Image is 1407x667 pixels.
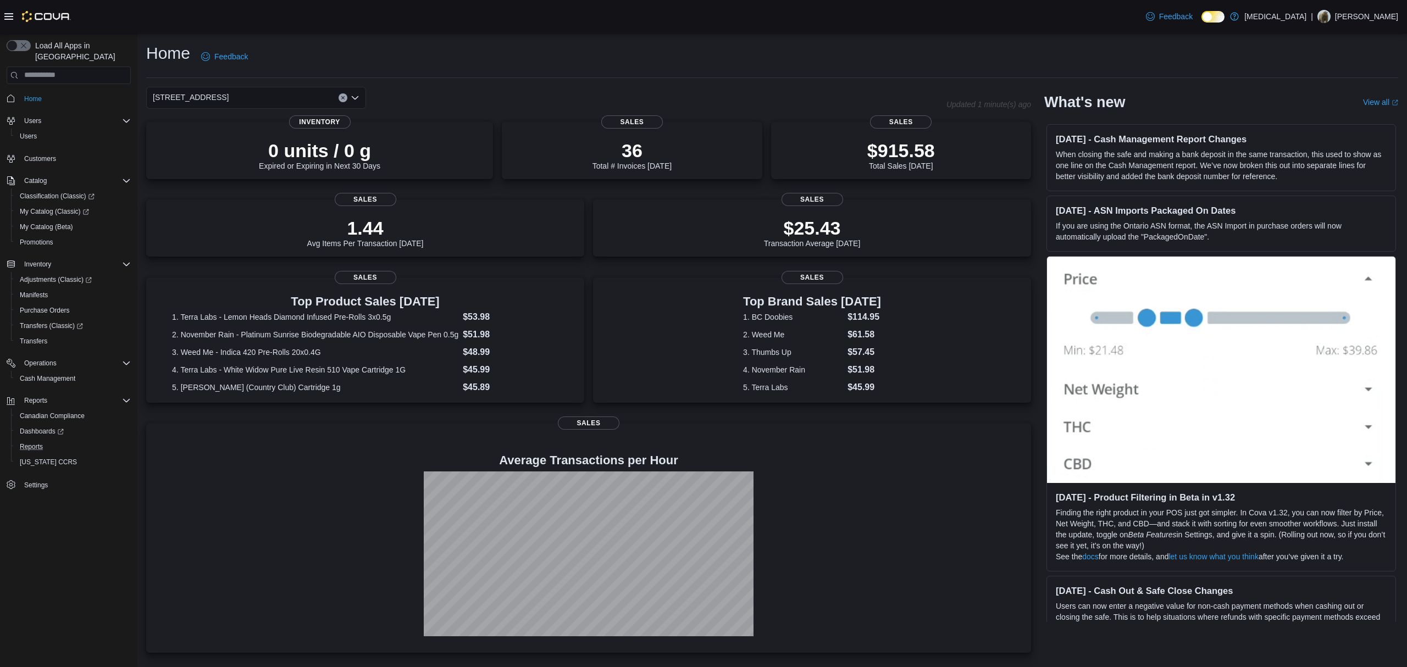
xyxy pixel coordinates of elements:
span: Transfers [20,337,47,346]
dd: $53.98 [463,310,558,324]
span: Classification (Classic) [15,190,131,203]
span: Sales [601,115,663,129]
span: Settings [20,477,131,491]
dt: 2. Weed Me [743,329,843,340]
span: Customers [24,154,56,163]
p: 1.44 [307,217,424,239]
button: Users [11,129,135,144]
button: Catalog [20,174,51,187]
div: Expired or Expiring in Next 30 Days [259,140,380,170]
button: Promotions [11,235,135,250]
p: [PERSON_NAME] [1335,10,1398,23]
span: Users [20,132,37,141]
span: My Catalog (Beta) [20,223,73,231]
p: Finding the right product in your POS just got simpler. In Cova v1.32, you can now filter by Pric... [1056,507,1387,551]
span: Transfers (Classic) [20,321,83,330]
p: 0 units / 0 g [259,140,380,162]
dt: 1. Terra Labs - Lemon Heads Diamond Infused Pre-Rolls 3x0.5g [172,312,458,323]
button: Transfers [11,333,135,349]
span: Reports [24,396,47,405]
a: Transfers [15,335,52,348]
button: Users [20,114,46,127]
span: Manifests [15,288,131,302]
p: If you are using the Ontario ASN format, the ASN Import in purchase orders will now automatically... [1056,220,1387,242]
a: Adjustments (Classic) [11,272,135,287]
span: Home [24,95,42,103]
div: Aaron Featherstone [1317,10,1331,23]
a: Reports [15,440,47,453]
dt: 3. Thumbs Up [743,347,843,358]
a: My Catalog (Classic) [11,204,135,219]
dd: $51.98 [847,363,881,376]
button: Cash Management [11,371,135,386]
span: Feedback [214,51,248,62]
span: Catalog [20,174,131,187]
h3: [DATE] - Cash Management Report Changes [1056,134,1387,144]
a: Dashboards [15,425,68,438]
span: Sales [782,271,843,284]
dd: $45.89 [463,381,558,394]
h2: What's new [1044,93,1125,111]
div: Total # Invoices [DATE] [592,140,672,170]
span: My Catalog (Beta) [15,220,131,234]
a: Purchase Orders [15,304,74,317]
button: Clear input [339,93,347,102]
span: Settings [24,481,48,490]
button: Purchase Orders [11,303,135,318]
p: See the for more details, and after you’ve given it a try. [1056,551,1387,562]
span: Dashboards [15,425,131,438]
button: Catalog [2,173,135,188]
button: Inventory [2,257,135,272]
p: 36 [592,140,672,162]
a: My Catalog (Classic) [15,205,93,218]
span: Promotions [15,236,131,249]
span: Operations [20,357,131,370]
a: Classification (Classic) [11,188,135,204]
p: $25.43 [764,217,861,239]
a: Manifests [15,288,52,302]
span: Cash Management [20,374,75,383]
a: Feedback [197,46,252,68]
span: Users [15,130,131,143]
span: Canadian Compliance [15,409,131,423]
span: My Catalog (Classic) [20,207,89,216]
div: Transaction Average [DATE] [764,217,861,248]
span: Sales [870,115,932,129]
h4: Average Transactions per Hour [155,454,1022,467]
dt: 2. November Rain - Platinum Sunrise Biodegradable AIO Disposable Vape Pen 0.5g [172,329,458,340]
button: Home [2,91,135,107]
h1: Home [146,42,190,64]
dd: $57.45 [847,346,881,359]
span: My Catalog (Classic) [15,205,131,218]
a: Promotions [15,236,58,249]
span: Adjustments (Classic) [20,275,92,284]
button: Customers [2,151,135,166]
span: Sales [558,416,619,430]
button: Reports [2,393,135,408]
dt: 5. Terra Labs [743,382,843,393]
dt: 4. Terra Labs - White Widow Pure Live Resin 510 Vape Cartridge 1G [172,364,458,375]
dd: $45.99 [847,381,881,394]
h3: [DATE] - Cash Out & Safe Close Changes [1056,585,1387,596]
button: Settings [2,476,135,492]
a: My Catalog (Beta) [15,220,77,234]
dd: $45.99 [463,363,558,376]
dt: 1. BC Doobies [743,312,843,323]
dd: $48.99 [463,346,558,359]
span: Cash Management [15,372,131,385]
a: Cash Management [15,372,80,385]
h3: Top Product Sales [DATE] [172,295,558,308]
span: Adjustments (Classic) [15,273,131,286]
span: Users [20,114,131,127]
button: Reports [20,394,52,407]
h3: [DATE] - ASN Imports Packaged On Dates [1056,205,1387,216]
h3: [DATE] - Product Filtering in Beta in v1.32 [1056,492,1387,503]
span: Purchase Orders [20,306,70,315]
span: [US_STATE] CCRS [20,458,77,466]
dd: $51.98 [463,328,558,341]
dt: 5. [PERSON_NAME] (Country Club) Cartridge 1g [172,382,458,393]
span: Customers [20,152,131,165]
button: [US_STATE] CCRS [11,454,135,470]
span: Reports [20,394,131,407]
